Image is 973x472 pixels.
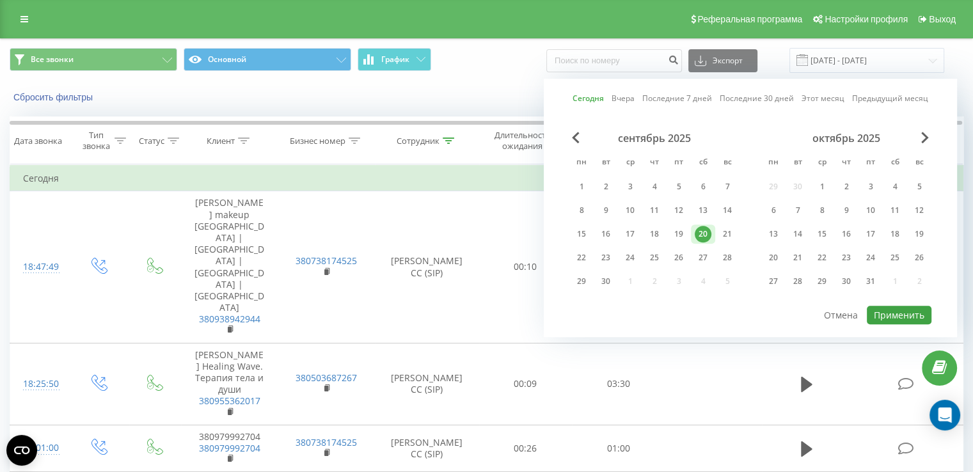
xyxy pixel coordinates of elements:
div: пт 10 окт. 2025 г. [858,201,883,220]
div: вс 19 окт. 2025 г. [907,224,931,244]
div: вт 7 окт. 2025 г. [786,201,810,220]
abbr: среда [812,153,832,173]
div: пн 27 окт. 2025 г. [761,272,786,291]
td: [PERSON_NAME] Healing Wave. Терапия тела и души [181,343,278,425]
abbr: понедельник [572,153,591,173]
button: Сбросить фильтры [10,91,99,103]
div: 22 [573,249,590,266]
div: ср 22 окт. 2025 г. [810,248,834,267]
div: 17 [862,226,879,242]
div: 24 [622,249,638,266]
div: 19 [911,226,928,242]
div: Клиент [207,136,235,146]
td: 00:10 [479,191,572,343]
div: 16 [838,226,855,242]
div: 14 [719,202,736,219]
div: 11 [646,202,663,219]
div: 16 [597,226,614,242]
div: вт 2 сент. 2025 г. [594,177,618,196]
button: Отмена [817,306,865,324]
span: График [381,55,409,64]
div: пт 26 сент. 2025 г. [667,248,691,267]
div: Дата звонка [14,136,62,146]
div: Сотрудник [397,136,439,146]
div: 13 [695,202,711,219]
div: сб 11 окт. 2025 г. [883,201,907,220]
div: пт 31 окт. 2025 г. [858,272,883,291]
div: Тип звонка [81,130,111,152]
div: 21 [789,249,806,266]
div: чт 18 сент. 2025 г. [642,224,667,244]
td: Сегодня [10,166,963,191]
a: Последние 30 дней [720,93,794,105]
div: вс 5 окт. 2025 г. [907,177,931,196]
button: Применить [867,306,931,324]
div: 18:47:49 [23,255,57,279]
div: ср 24 сент. 2025 г. [618,248,642,267]
div: ср 8 окт. 2025 г. [810,201,834,220]
div: пн 22 сент. 2025 г. [569,248,594,267]
div: 9 [838,202,855,219]
div: пт 17 окт. 2025 г. [858,224,883,244]
div: чт 2 окт. 2025 г. [834,177,858,196]
div: сб 20 сент. 2025 г. [691,224,715,244]
div: вт 9 сент. 2025 г. [594,201,618,220]
div: вт 28 окт. 2025 г. [786,272,810,291]
div: пт 5 сент. 2025 г. [667,177,691,196]
div: 8 [573,202,590,219]
abbr: четверг [645,153,664,173]
div: сб 27 сент. 2025 г. [691,248,715,267]
div: чт 16 окт. 2025 г. [834,224,858,244]
div: 14 [789,226,806,242]
span: Previous Month [572,132,580,143]
abbr: суббота [693,153,713,173]
td: 03:30 [572,343,665,425]
a: 380738174525 [296,436,357,448]
a: Сегодня [573,93,604,105]
button: Экспорт [688,49,757,72]
div: вт 30 сент. 2025 г. [594,272,618,291]
div: 18:01:00 [23,436,57,460]
span: Next Month [921,132,929,143]
div: вт 14 окт. 2025 г. [786,224,810,244]
div: чт 23 окт. 2025 г. [834,248,858,267]
div: 15 [573,226,590,242]
abbr: среда [621,153,640,173]
div: ср 15 окт. 2025 г. [810,224,834,244]
div: 10 [622,202,638,219]
div: 6 [695,178,711,195]
div: вс 7 сент. 2025 г. [715,177,740,196]
div: 17 [622,226,638,242]
div: 2 [838,178,855,195]
abbr: воскресенье [718,153,737,173]
abbr: пятница [669,153,688,173]
button: Основной [184,48,351,71]
div: 18 [887,226,903,242]
div: 8 [814,202,830,219]
div: 25 [646,249,663,266]
a: Последние 7 дней [642,93,712,105]
div: ср 29 окт. 2025 г. [810,272,834,291]
div: сб 13 сент. 2025 г. [691,201,715,220]
td: 00:09 [479,343,572,425]
div: 22 [814,249,830,266]
div: Open Intercom Messenger [929,400,960,430]
div: чт 9 окт. 2025 г. [834,201,858,220]
div: сб 18 окт. 2025 г. [883,224,907,244]
div: пн 6 окт. 2025 г. [761,201,786,220]
td: [PERSON_NAME] CC (SIP) [375,425,479,472]
div: 2 [597,178,614,195]
div: 26 [670,249,687,266]
div: вс 21 сент. 2025 г. [715,224,740,244]
abbr: воскресенье [910,153,929,173]
div: 4 [887,178,903,195]
div: ср 1 окт. 2025 г. [810,177,834,196]
div: сб 4 окт. 2025 г. [883,177,907,196]
abbr: четверг [837,153,856,173]
div: Бизнес номер [290,136,345,146]
span: Реферальная программа [697,14,802,24]
div: 18 [646,226,663,242]
div: 5 [911,178,928,195]
a: 380955362017 [199,395,260,407]
div: пт 24 окт. 2025 г. [858,248,883,267]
